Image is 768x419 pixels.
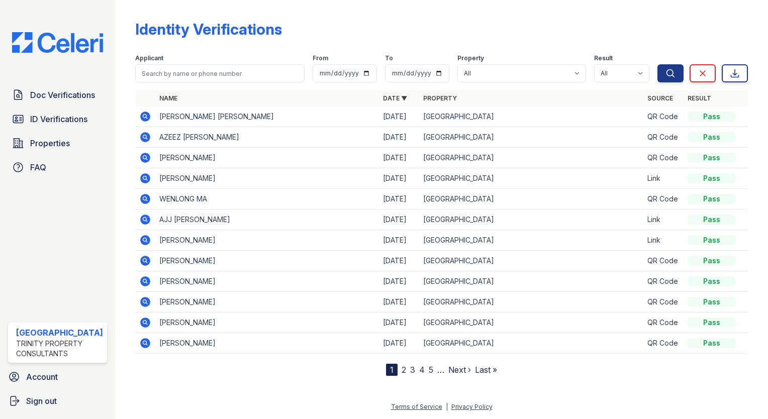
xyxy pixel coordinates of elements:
[419,365,425,375] a: 4
[419,333,643,354] td: [GEOGRAPHIC_DATA]
[688,318,736,328] div: Pass
[16,339,103,359] div: Trinity Property Consultants
[423,94,457,102] a: Property
[383,94,407,102] a: Date ▼
[643,251,684,271] td: QR Code
[688,256,736,266] div: Pass
[688,132,736,142] div: Pass
[643,292,684,312] td: QR Code
[688,94,711,102] a: Result
[429,365,433,375] a: 5
[419,271,643,292] td: [GEOGRAPHIC_DATA]
[402,365,406,375] a: 2
[16,327,103,339] div: [GEOGRAPHIC_DATA]
[688,338,736,348] div: Pass
[448,365,471,375] a: Next ›
[30,161,46,173] span: FAQ
[437,364,444,376] span: …
[419,292,643,312] td: [GEOGRAPHIC_DATA]
[688,194,736,204] div: Pass
[688,112,736,122] div: Pass
[155,292,379,312] td: [PERSON_NAME]
[4,391,111,411] a: Sign out
[155,312,379,333] td: [PERSON_NAME]
[647,94,673,102] a: Source
[419,312,643,333] td: [GEOGRAPHIC_DATA]
[419,189,643,209] td: [GEOGRAPHIC_DATA]
[643,148,684,168] td: QR Code
[379,292,419,312] td: [DATE]
[643,333,684,354] td: QR Code
[155,271,379,292] td: [PERSON_NAME]
[379,127,419,148] td: [DATE]
[594,54,613,62] label: Result
[386,364,398,376] div: 1
[688,276,736,286] div: Pass
[379,148,419,168] td: [DATE]
[419,127,643,148] td: [GEOGRAPHIC_DATA]
[8,109,107,129] a: ID Verifications
[155,230,379,251] td: [PERSON_NAME]
[155,333,379,354] td: [PERSON_NAME]
[379,107,419,127] td: [DATE]
[419,168,643,189] td: [GEOGRAPHIC_DATA]
[419,230,643,251] td: [GEOGRAPHIC_DATA]
[419,209,643,230] td: [GEOGRAPHIC_DATA]
[391,403,442,410] a: Terms of Service
[688,215,736,225] div: Pass
[155,189,379,209] td: WENLONG MA
[410,365,415,375] a: 3
[643,189,684,209] td: QR Code
[379,209,419,230] td: [DATE]
[379,333,419,354] td: [DATE]
[643,168,684,189] td: Link
[155,127,379,148] td: AZEEZ [PERSON_NAME]
[451,403,493,410] a: Privacy Policy
[155,209,379,230] td: AJJ [PERSON_NAME]
[475,365,497,375] a: Last »
[379,271,419,292] td: [DATE]
[379,230,419,251] td: [DATE]
[26,371,58,383] span: Account
[643,107,684,127] td: QR Code
[30,137,70,149] span: Properties
[4,367,111,387] a: Account
[8,85,107,105] a: Doc Verifications
[379,189,419,209] td: [DATE]
[379,168,419,189] td: [DATE]
[446,403,448,410] div: |
[155,148,379,168] td: [PERSON_NAME]
[419,251,643,271] td: [GEOGRAPHIC_DATA]
[419,148,643,168] td: [GEOGRAPHIC_DATA]
[155,168,379,189] td: [PERSON_NAME]
[419,107,643,127] td: [GEOGRAPHIC_DATA]
[4,32,111,53] img: CE_Logo_Blue-a8612792a0a2168367f1c8372b55b34899dd931a85d93a1a3d3e32e68fde9ad4.png
[155,251,379,271] td: [PERSON_NAME]
[155,107,379,127] td: [PERSON_NAME] [PERSON_NAME]
[379,251,419,271] td: [DATE]
[379,312,419,333] td: [DATE]
[8,157,107,177] a: FAQ
[643,312,684,333] td: QR Code
[643,209,684,230] td: Link
[688,153,736,163] div: Pass
[135,54,163,62] label: Applicant
[159,94,177,102] a: Name
[688,235,736,245] div: Pass
[643,230,684,251] td: Link
[26,395,57,407] span: Sign out
[688,297,736,307] div: Pass
[385,54,393,62] label: To
[643,271,684,292] td: QR Code
[643,127,684,148] td: QR Code
[8,133,107,153] a: Properties
[688,173,736,183] div: Pass
[313,54,328,62] label: From
[135,64,305,82] input: Search by name or phone number
[457,54,484,62] label: Property
[30,89,95,101] span: Doc Verifications
[135,20,282,38] div: Identity Verifications
[30,113,87,125] span: ID Verifications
